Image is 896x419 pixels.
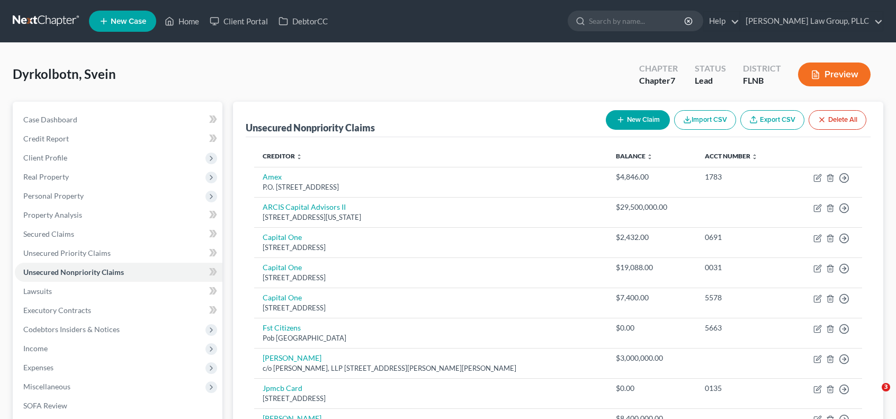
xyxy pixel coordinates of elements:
div: FLNB [743,75,781,87]
div: Chapter [639,63,678,75]
div: [STREET_ADDRESS] [263,394,599,404]
iframe: Intercom live chat [860,383,885,408]
div: $4,846.00 [616,172,688,182]
div: 0135 [705,383,779,394]
span: Unsecured Nonpriority Claims [23,268,124,277]
div: $29,500,000.00 [616,202,688,212]
span: Secured Claims [23,229,74,238]
span: Credit Report [23,134,69,143]
span: Client Profile [23,153,67,162]
button: Delete All [809,110,866,130]
a: DebtorCC [273,12,333,31]
div: 0031 [705,262,779,273]
i: unfold_more [296,154,302,160]
div: [STREET_ADDRESS][US_STATE] [263,212,599,222]
a: Export CSV [740,110,804,130]
span: Case Dashboard [23,115,77,124]
div: 5663 [705,323,779,333]
span: Unsecured Priority Claims [23,248,111,257]
a: Unsecured Priority Claims [15,244,222,263]
a: Fst Citizens [263,323,301,332]
span: Dyrkolbotn, Svein [13,66,116,82]
a: Client Portal [204,12,273,31]
a: Help [704,12,739,31]
div: $2,432.00 [616,232,688,243]
div: $0.00 [616,383,688,394]
div: Chapter [639,75,678,87]
div: c/o [PERSON_NAME], LLP [STREET_ADDRESS][PERSON_NAME][PERSON_NAME] [263,363,599,373]
a: Creditor unfold_more [263,152,302,160]
span: Property Analysis [23,210,82,219]
a: Capital One [263,233,302,242]
div: 0691 [705,232,779,243]
div: $7,400.00 [616,292,688,303]
button: Preview [798,63,871,86]
span: 3 [882,383,890,391]
span: SOFA Review [23,401,67,410]
a: Balance unfold_more [616,152,653,160]
span: Expenses [23,363,53,372]
div: $3,000,000.00 [616,353,688,363]
span: Income [23,344,48,353]
a: Capital One [263,293,302,302]
button: Import CSV [674,110,736,130]
div: 5578 [705,292,779,303]
span: Executory Contracts [23,306,91,315]
a: Unsecured Nonpriority Claims [15,263,222,282]
span: Personal Property [23,191,84,200]
a: Property Analysis [15,206,222,225]
div: Unsecured Nonpriority Claims [246,121,375,134]
div: Status [695,63,726,75]
div: P.O. [STREET_ADDRESS] [263,182,599,192]
a: Amex [263,172,282,181]
div: [STREET_ADDRESS] [263,243,599,253]
a: Case Dashboard [15,110,222,129]
a: Secured Claims [15,225,222,244]
a: Credit Report [15,129,222,148]
i: unfold_more [647,154,653,160]
a: SOFA Review [15,396,222,415]
div: District [743,63,781,75]
a: ARCIS Capital Advisors II [263,202,346,211]
span: Codebtors Insiders & Notices [23,325,120,334]
button: New Claim [606,110,670,130]
a: [PERSON_NAME] [263,353,321,362]
span: Real Property [23,172,69,181]
div: Lead [695,75,726,87]
a: [PERSON_NAME] Law Group, PLLC [740,12,883,31]
div: 1783 [705,172,779,182]
a: Lawsuits [15,282,222,301]
i: unfold_more [751,154,758,160]
a: Jpmcb Card [263,384,302,393]
div: $0.00 [616,323,688,333]
div: $19,088.00 [616,262,688,273]
input: Search by name... [589,11,686,31]
span: Lawsuits [23,287,52,296]
div: [STREET_ADDRESS] [263,303,599,313]
span: New Case [111,17,146,25]
a: Home [159,12,204,31]
span: Miscellaneous [23,382,70,391]
div: Pob [GEOGRAPHIC_DATA] [263,333,599,343]
span: 7 [670,75,675,85]
a: Capital One [263,263,302,272]
a: Executory Contracts [15,301,222,320]
div: [STREET_ADDRESS] [263,273,599,283]
a: Acct Number unfold_more [705,152,758,160]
